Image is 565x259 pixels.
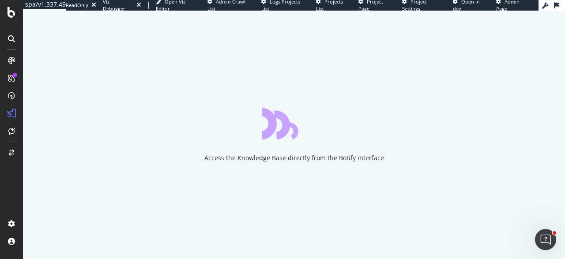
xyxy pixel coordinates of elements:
[535,229,556,250] iframe: Intercom live chat
[262,108,326,139] div: animation
[66,2,90,9] div: ReadOnly:
[204,154,384,162] div: Access the Knowledge Base directly from the Botify interface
